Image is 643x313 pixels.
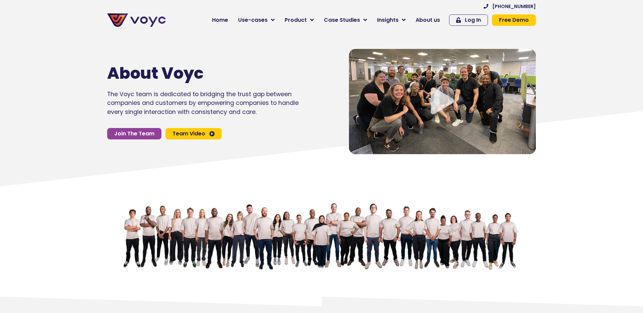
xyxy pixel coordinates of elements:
[372,13,411,27] a: Insights
[465,17,481,23] span: Log In
[492,14,536,26] a: Free Demo
[207,13,233,27] a: Home
[212,16,228,24] span: Home
[107,13,166,27] img: voyc-full-logo
[484,4,536,9] a: [PHONE_NUMBER]
[377,16,399,24] span: Insights
[280,13,319,27] a: Product
[319,13,372,27] a: Case Studies
[499,17,529,23] span: Free Demo
[233,13,280,27] a: Use-cases
[324,16,360,24] span: Case Studies
[107,64,279,83] h1: About Voyc
[411,13,445,27] a: About us
[165,128,222,139] a: Team Video
[107,90,299,116] p: The Voyc team is dedicated to bridging the trust gap between companies and customers by empowerin...
[114,131,154,136] span: Join The Team
[429,87,456,115] div: Video play button
[285,16,307,24] span: Product
[172,131,205,136] span: Team Video
[416,16,440,24] span: About us
[238,16,268,24] span: Use-cases
[492,4,536,9] span: [PHONE_NUMBER]
[449,14,488,26] a: Log In
[107,128,161,139] a: Join The Team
